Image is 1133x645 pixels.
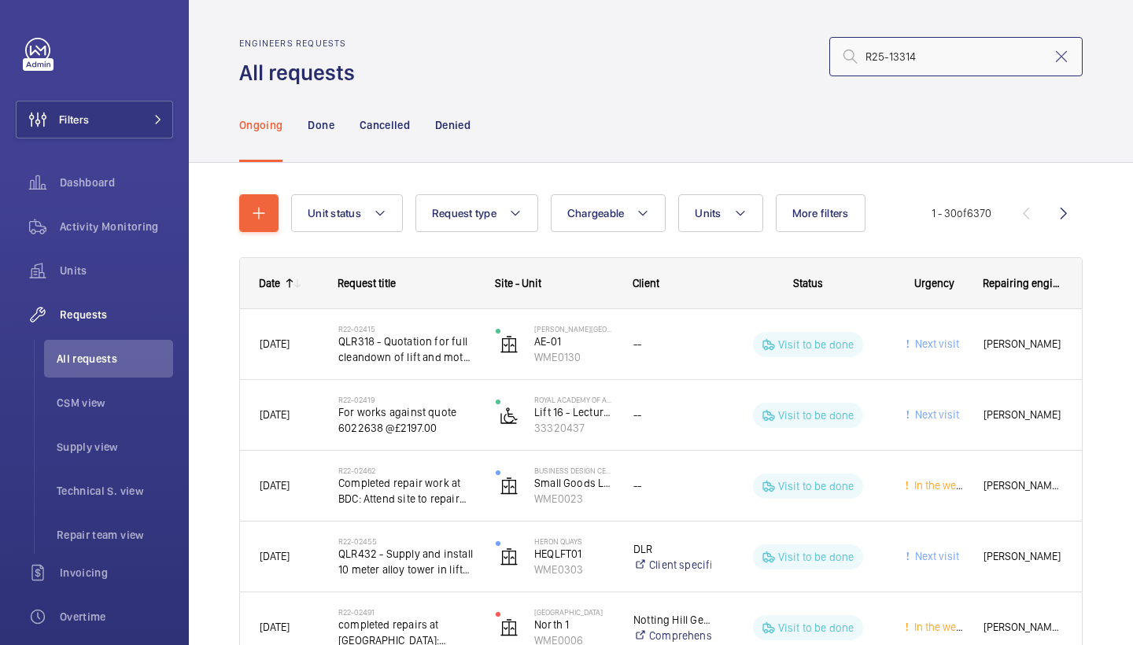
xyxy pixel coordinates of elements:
p: WME0130 [534,349,613,365]
span: [DATE] [260,621,290,633]
span: Activity Monitoring [60,219,173,234]
img: platform_lift.svg [500,406,519,425]
span: Site - Unit [495,277,541,289]
div: Date [259,277,280,289]
span: Repair team view [57,527,173,543]
p: AE-01 [534,334,613,349]
p: [GEOGRAPHIC_DATA] [534,607,613,617]
button: More filters [776,194,865,232]
h2: R22-02491 [338,607,475,617]
p: 33320437 [534,420,613,436]
span: Unit status [308,207,361,219]
span: Units [60,263,173,278]
span: Repairing engineer [983,277,1063,289]
span: More filters [792,207,849,219]
img: elevator.svg [500,547,519,566]
span: All requests [57,351,173,367]
span: Requests [60,307,173,322]
p: [PERSON_NAME][GEOGRAPHIC_DATA] [534,324,613,334]
span: Filters [59,112,89,127]
span: In the week [911,621,967,633]
span: [PERSON_NAME] Enu-[PERSON_NAME] [984,477,1062,495]
span: [DATE] [260,408,290,421]
p: North 1 [534,617,613,632]
span: Urgency [914,277,954,289]
span: Units [695,207,721,219]
span: For works against quote 6022638 @£2197.00 [338,404,475,436]
div: -- [633,406,711,424]
span: Request type [432,207,496,219]
span: [DATE] [260,550,290,562]
span: Next visit [912,408,959,421]
p: Cancelled [360,117,410,133]
p: Visit to be done [778,620,854,636]
span: Supply view [57,439,173,455]
span: [PERSON_NAME] Enu-[PERSON_NAME] [984,618,1062,636]
div: -- [633,477,711,495]
span: Status [793,277,823,289]
h2: R22-02455 [338,536,475,546]
h2: R22-02415 [338,324,475,334]
span: CSM view [57,395,173,411]
p: Ongoing [239,117,282,133]
img: elevator.svg [500,618,519,637]
a: Client specific [633,557,711,573]
p: Visit to be done [778,337,854,352]
input: Search by request number or quote number [829,37,1083,76]
a: Comprehensive [633,628,711,643]
button: Units [678,194,762,232]
p: Denied [435,117,471,133]
h2: R22-02462 [338,466,475,475]
span: Technical S. view [57,483,173,499]
span: Client [633,277,659,289]
span: Next visit [912,550,959,562]
span: QLR318 - Quotation for full cleandown of lift and motor room at, Workspace, [PERSON_NAME][GEOGRAP... [338,334,475,365]
img: elevator.svg [500,335,519,354]
span: 1 - 30 6370 [932,208,991,219]
p: Small Goods Lift Loading Bay Front [534,475,613,491]
span: [DATE] [260,479,290,492]
button: Request type [415,194,538,232]
span: QLR432 - Supply and install 10 meter alloy tower in lift shaft to disengage safety gear. Remove t... [338,546,475,577]
span: [PERSON_NAME] [984,335,1062,353]
img: elevator.svg [500,477,519,496]
h2: R22-02419 [338,395,475,404]
span: [PERSON_NAME] [984,406,1062,424]
span: Invoicing [60,565,173,580]
p: Business Design Centre [534,466,613,475]
span: Request title [338,277,396,289]
span: Dashboard [60,175,173,190]
p: DLR [633,541,711,557]
span: [PERSON_NAME] [984,547,1062,566]
span: Chargeable [567,207,625,219]
p: Visit to be done [778,478,854,494]
p: Visit to be done [778,407,854,423]
p: Heron Quays [534,536,613,546]
span: of [957,207,967,219]
p: WME0023 [534,491,613,507]
h1: All requests [239,58,364,87]
button: Unit status [291,194,403,232]
p: Visit to be done [778,549,854,565]
p: HEQLFT01 [534,546,613,562]
p: Notting Hill Genesis [633,612,711,628]
button: Chargeable [551,194,666,232]
span: Overtime [60,609,173,625]
p: Done [308,117,334,133]
button: Filters [16,101,173,138]
p: WME0303 [534,562,613,577]
span: In the week [911,479,967,492]
span: Next visit [912,337,959,350]
h2: Engineers requests [239,38,364,49]
p: Lift 16 - Lecture Theater Disabled Lift ([PERSON_NAME]) ([GEOGRAPHIC_DATA] ) [534,404,613,420]
p: royal academy of arts [534,395,613,404]
span: Completed repair work at BDC: Attend site to repair damaged slam post, remove the damaged panel, ... [338,475,475,507]
span: [DATE] [260,337,290,350]
div: -- [633,335,711,353]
